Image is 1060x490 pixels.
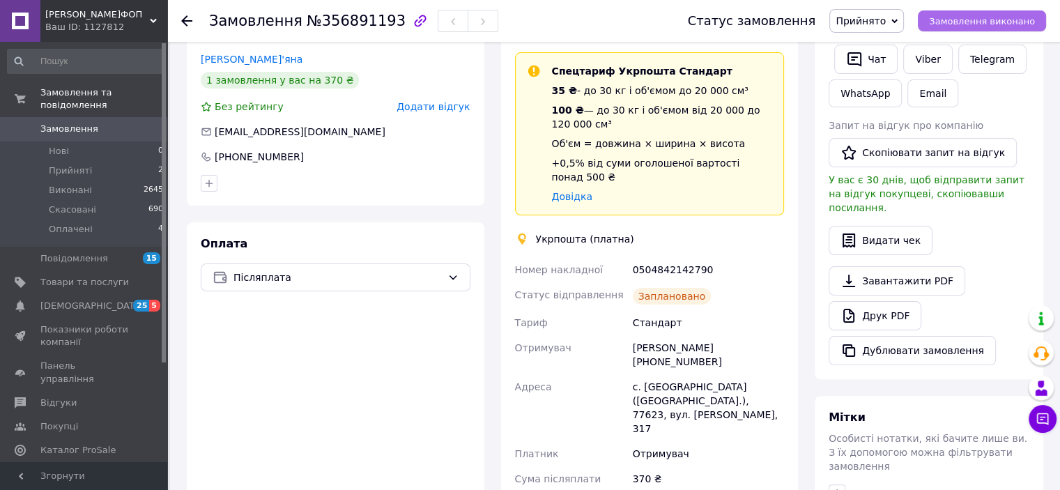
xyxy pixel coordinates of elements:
span: Додати відгук [397,101,470,112]
button: Видати чек [829,226,932,255]
span: 25 [133,300,149,312]
span: Адреса [515,381,552,392]
span: Прийняті [49,164,92,177]
span: 5 [149,300,160,312]
span: 2 [158,164,163,177]
span: Відгуки [40,397,77,409]
div: Отримувач [630,441,787,466]
button: Чат [834,45,898,74]
span: Замовлення [40,123,98,135]
span: Платник [515,448,559,459]
span: Особисті нотатки, які бачите лише ви. З їх допомогою можна фільтрувати замовлення [829,433,1027,472]
span: Спецтариф Укрпошта Стандарт [552,66,732,77]
span: Оплата [201,237,247,250]
a: Viber [903,45,952,74]
span: Без рейтингу [215,101,284,112]
div: - до 30 кг і об'ємом до 20 000 см³ [552,84,773,98]
span: Отримувач [515,342,571,353]
a: [PERSON_NAME]'яна [201,54,302,65]
span: Каталог ProSale [40,444,116,457]
span: Мітки [829,411,866,424]
span: Покупці [40,420,78,433]
div: Об'єм = довжина × ширина × висота [552,137,773,151]
div: +0,5% від суми оголошеної вартості понад 500 ₴ [552,156,773,184]
span: Запит на відгук про компанію [829,120,983,131]
span: 2645 [144,184,163,197]
span: 15 [143,252,160,264]
a: Друк PDF [829,301,921,330]
span: Товари та послуги [40,276,129,289]
span: Мальченко І.П.ФОП [45,8,150,21]
span: Оплачені [49,223,93,236]
div: [PHONE_NUMBER] [213,150,305,164]
span: Післяплата [233,270,442,285]
div: с. [GEOGRAPHIC_DATA] ([GEOGRAPHIC_DATA].), 77623, вул. [PERSON_NAME], 317 [630,374,787,441]
span: 35 ₴ [552,85,577,96]
span: Виконані [49,184,92,197]
a: WhatsApp [829,79,902,107]
span: Прийнято [836,15,886,26]
span: 0 [158,145,163,158]
button: Чат з покупцем [1029,405,1057,433]
span: Показники роботи компанії [40,323,129,349]
button: Email [907,79,958,107]
span: Нові [49,145,69,158]
span: Замовлення та повідомлення [40,86,167,112]
a: Завантажити PDF [829,266,965,296]
div: Укрпошта (платна) [532,232,638,246]
span: 690 [148,204,163,216]
input: Пошук [7,49,164,74]
a: Telegram [958,45,1027,74]
span: Панель управління [40,360,129,385]
button: Замовлення виконано [918,10,1046,31]
button: Дублювати замовлення [829,336,996,365]
span: Статус відправлення [515,289,624,300]
div: Повернутися назад [181,14,192,28]
div: Заплановано [633,288,712,305]
span: Скасовані [49,204,96,216]
span: 4 [158,223,163,236]
div: Статус замовлення [688,14,816,28]
div: [PERSON_NAME] [PHONE_NUMBER] [630,335,787,374]
span: [DEMOGRAPHIC_DATA] [40,300,144,312]
button: Скопіювати запит на відгук [829,138,1017,167]
div: 0504842142790 [630,257,787,282]
div: Стандарт [630,310,787,335]
a: Довідка [552,191,592,202]
span: У вас є 30 днів, щоб відправити запит на відгук покупцеві, скопіювавши посилання. [829,174,1024,213]
span: Номер накладної [515,264,604,275]
span: Замовлення [209,13,302,29]
div: 1 замовлення у вас на 370 ₴ [201,72,359,89]
span: [EMAIL_ADDRESS][DOMAIN_NAME] [215,126,385,137]
span: Сума післяплати [515,473,601,484]
span: Замовлення виконано [929,16,1035,26]
span: 100 ₴ [552,105,584,116]
span: Тариф [515,317,548,328]
span: Повідомлення [40,252,108,265]
div: Ваш ID: 1127812 [45,21,167,33]
span: №356891193 [307,13,406,29]
div: — до 30 кг і об'ємом від 20 000 до 120 000 см³ [552,103,773,131]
